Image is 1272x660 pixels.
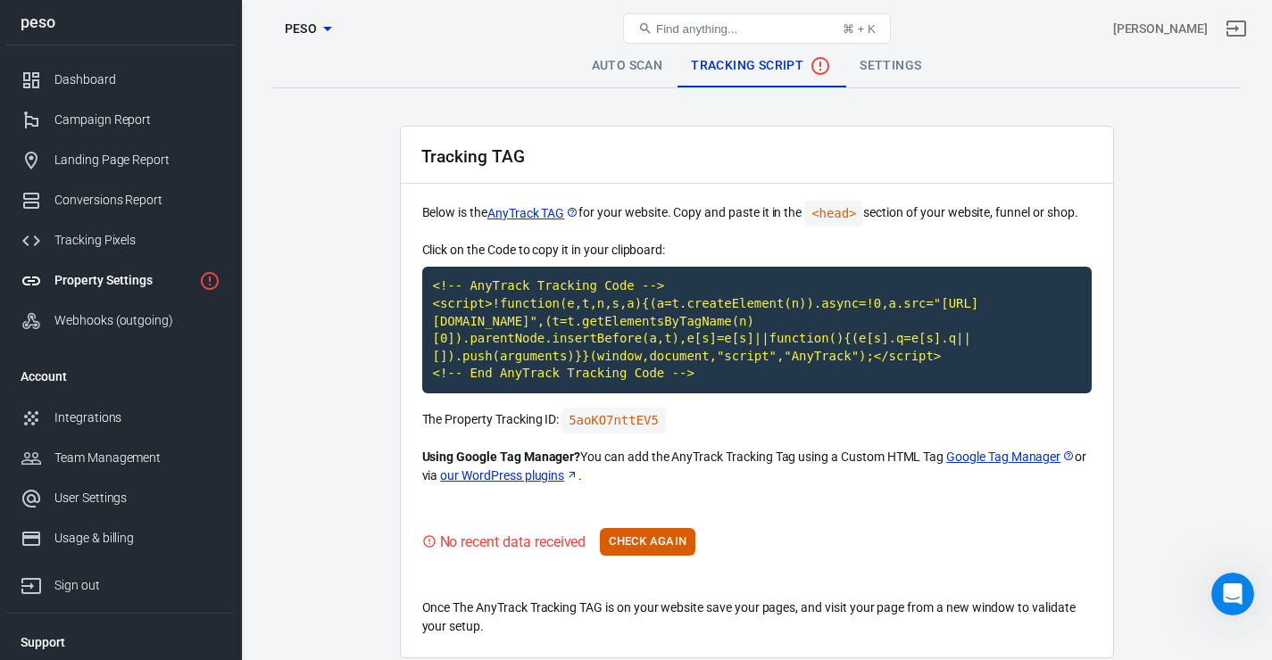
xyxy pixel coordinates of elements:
[1215,7,1258,50] a: Sign out
[6,180,235,220] a: Conversions Report
[6,14,235,30] div: peso
[578,45,678,87] a: Auto Scan
[422,201,1092,227] p: Below is the for your website. Copy and paste it in the section of your website, funnel or shop.
[6,398,235,438] a: Integrations
[6,355,235,398] li: Account
[54,151,220,169] div: Landing Page Report
[263,12,353,45] button: peso
[845,45,935,87] a: Settings
[54,408,220,427] div: Integrations
[422,598,1092,636] p: Once The AnyTrack Tracking TAG is on your website save your pages, and visit your page from a new...
[54,231,220,250] div: Tracking Pixels
[54,271,192,290] div: Property Settings
[6,438,235,478] a: Team Management
[656,22,737,36] span: Find anything...
[54,111,220,129] div: Campaign Report
[421,147,525,166] h2: Tracking TAG
[843,22,876,36] div: ⌘ + K
[600,528,695,556] button: Check Again
[6,60,235,100] a: Dashboard
[440,466,578,485] a: our WordPress plugins
[422,408,1092,433] p: The Property Tracking ID:
[6,260,235,301] a: Property Settings
[804,201,863,227] code: <head>
[6,140,235,180] a: Landing Page Report
[6,558,235,606] a: Sign out
[422,531,586,553] div: Visit your website to trigger the Tracking Tag and validate your setup.
[6,301,235,341] a: Webhooks (outgoing)
[1113,20,1208,38] div: Account id: tKQwVset
[1211,573,1254,615] iframe: Intercom live chat
[54,529,220,548] div: Usage & billing
[440,531,586,553] div: No recent data received
[6,220,235,260] a: Tracking Pixels
[810,55,831,77] svg: No data received
[54,449,220,467] div: Team Management
[285,18,318,40] span: peso
[54,191,220,210] div: Conversions Report
[422,450,581,464] strong: Using Google Tag Manager?
[6,518,235,558] a: Usage & billing
[946,448,1075,466] a: Google Tag Manager
[54,489,220,507] div: User Settings
[422,241,1092,260] p: Click on the Code to copy it in your clipboard:
[54,70,220,89] div: Dashboard
[691,55,831,77] span: Tracking Script
[54,311,220,330] div: Webhooks (outgoing)
[6,100,235,140] a: Campaign Report
[623,13,891,44] button: Find anything...⌘ + K
[422,448,1092,485] p: You can add the AnyTrack Tracking Tag using a Custom HTML Tag or via .
[487,204,578,223] a: AnyTrack TAG
[561,408,666,433] code: Click to copy
[54,576,220,595] div: Sign out
[422,267,1092,393] code: Click to copy
[199,270,220,292] svg: Property is not installed yet
[6,478,235,518] a: User Settings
